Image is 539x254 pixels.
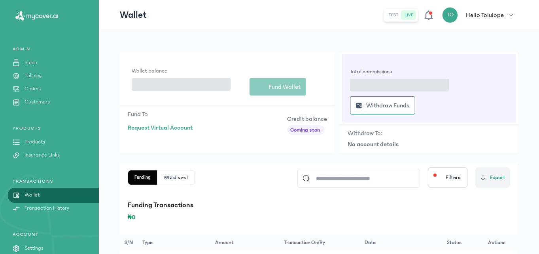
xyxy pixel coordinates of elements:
[348,128,383,138] p: Withdraw To:
[269,82,301,92] span: Fund Wallet
[442,7,518,23] button: TOHello Tolulope
[210,235,279,250] th: Amount
[128,123,193,132] span: Request Virtual Account
[138,235,210,250] th: Type
[350,68,392,76] span: Total commissions
[25,204,69,212] p: Transaction History
[120,9,147,21] p: Wallet
[128,170,157,185] button: Funding
[348,139,510,149] p: No account details
[287,114,327,124] p: Credit balance
[360,235,442,250] th: Date
[128,109,207,119] p: Fund To
[279,235,360,250] th: Transaction on/by
[132,67,167,75] span: Wallet balance
[128,212,510,222] p: ₦0
[366,101,409,110] span: Withdraw Funds
[386,10,401,20] button: test
[25,98,50,106] p: Customers
[290,126,320,134] span: Coming soon
[128,200,510,211] p: Funding Transactions
[442,7,458,23] div: TO
[428,167,467,188] button: Filters
[25,59,37,67] p: Sales
[157,170,194,185] button: Withdrawal
[25,72,42,80] p: Policies
[250,78,306,95] button: Fund Wallet
[25,85,41,93] p: Claims
[350,96,415,115] button: Withdraw Funds
[25,138,45,146] p: Products
[490,174,505,182] span: Export
[25,244,43,252] p: Settings
[475,167,510,188] button: Export
[120,235,138,250] th: S/N
[466,10,504,20] p: Hello Tolulope
[401,10,416,20] button: live
[25,151,60,159] p: Insurance Links
[128,120,207,135] button: Request Virtual Account
[25,191,40,199] p: Wallet
[442,235,483,250] th: Status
